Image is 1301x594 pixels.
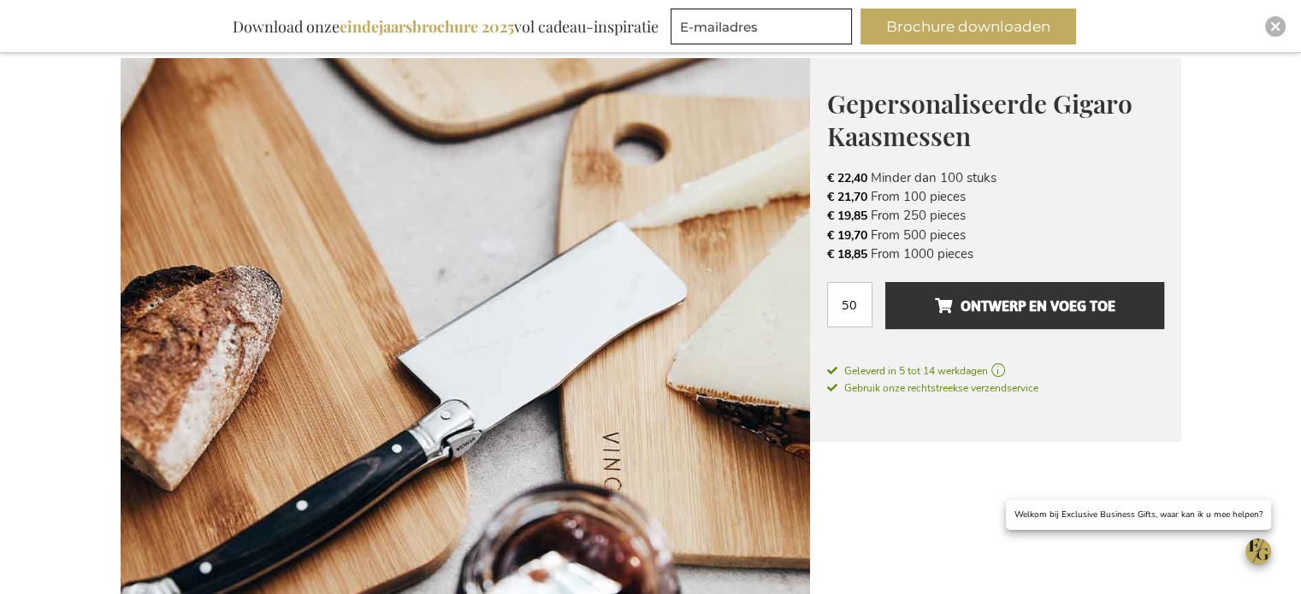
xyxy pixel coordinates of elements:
button: Ontwerp en voeg toe [885,282,1163,329]
form: marketing offers and promotions [671,9,857,50]
span: € 19,85 [827,208,867,224]
span: € 19,70 [827,227,867,244]
b: eindejaarsbrochure 2025 [340,16,514,37]
a: Gebruik onze rechtstreekse verzendservice [827,379,1038,396]
span: € 22,40 [827,170,867,186]
input: E-mailadres [671,9,852,44]
div: Download onze vol cadeau-inspiratie [225,9,666,44]
span: Gebruik onze rechtstreekse verzendservice [827,381,1038,395]
img: Close [1270,21,1280,32]
input: Aantal [827,282,872,327]
span: Ontwerp en voeg toe [934,292,1115,320]
span: Gepersonaliseerde Gigaro Kaasmessen [827,86,1132,154]
span: € 18,85 [827,246,867,262]
div: Close [1265,16,1286,37]
li: Minder dan 100 stuks [827,168,1164,187]
li: From 100 pieces [827,187,1164,206]
span: € 21,70 [827,189,867,205]
button: Brochure downloaden [860,9,1076,44]
li: From 1000 pieces [827,244,1164,263]
li: From 250 pieces [827,206,1164,225]
li: From 500 pieces [827,226,1164,244]
a: Geleverd in 5 tot 14 werkdagen [827,363,1164,379]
